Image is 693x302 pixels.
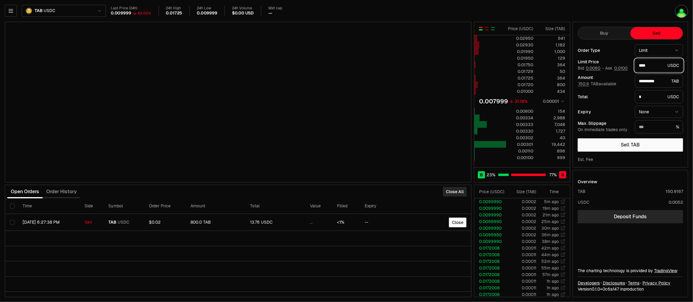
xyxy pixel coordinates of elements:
div: 0.02950 [506,35,533,41]
div: Last Price (24h) [111,6,151,11]
td: 0.0002 [509,205,537,212]
time: 44m ago [541,252,559,257]
div: ... [310,220,327,225]
div: 0.00110 [506,148,533,154]
button: 0.0100 [614,66,628,71]
td: 0.00011 [509,251,537,258]
div: 0.01729 [506,68,533,74]
td: 0.0172008 [474,251,509,258]
td: 0.00011 [509,245,537,251]
div: Max. Slippage [578,121,630,125]
div: 1,000 [538,49,565,55]
td: 0.0002 [509,238,537,245]
th: Filled [332,198,360,214]
td: 0.0002 [509,198,537,205]
div: 0.009999 [197,11,217,16]
div: Amount [578,75,630,80]
td: 0.0099990 [474,218,509,225]
td: -- [360,214,414,231]
div: % [635,120,683,134]
div: 31.18% [515,98,527,104]
div: 40 [538,135,565,141]
button: Buy [578,27,630,39]
button: 0.0060 [585,66,601,71]
div: Mkt cap [268,6,282,11]
th: Expiry [360,198,414,214]
time: 42m ago [541,245,559,251]
th: Value [305,198,332,214]
div: 0.01990 [506,49,533,55]
div: Total [578,95,630,99]
div: Price ( USDC ) [506,26,533,32]
div: 0.01950 [506,55,533,61]
span: 77 % [549,172,557,178]
div: 24h High [166,6,182,11]
div: $0.00 USD [232,11,254,16]
button: Sell [630,27,683,39]
div: 0.00100 [506,155,533,161]
time: 1h ago [546,285,559,291]
div: 364 [538,62,565,68]
time: 5m ago [544,199,559,204]
span: 0c6a147ce076fad793407a29af78efb4487d8be7 [602,286,619,292]
span: USDC [44,8,55,14]
th: Amount [186,198,246,214]
a: Disclosures [603,280,625,286]
iframe: Financial Chart [5,22,471,182]
div: 154 [538,108,565,114]
div: 24h Low [197,6,217,11]
div: TAB [635,74,683,88]
div: 896 [538,148,565,154]
div: 0.0052 [669,199,683,205]
span: S [561,172,564,178]
div: 0.00302 [506,135,533,141]
button: Show Buy Orders Only [490,26,495,31]
div: 434 [538,88,565,94]
button: Open Orders [7,186,43,198]
div: 800 [538,82,565,88]
span: Bid - [578,66,604,71]
td: 0.0172008 [474,278,509,285]
time: 19m ago [543,206,559,211]
div: 0.009999 [111,11,131,16]
td: 0.0172008 [474,245,509,251]
div: 0.01725 [166,11,182,16]
td: 0.00011 [509,265,537,271]
time: 36m ago [541,232,559,238]
div: 0.00334 [506,115,533,121]
th: Symbol [104,198,144,214]
a: TradingView [654,268,677,273]
div: 24h Volume [232,6,254,11]
time: 38m ago [542,239,559,244]
td: 0.0002 [509,212,537,218]
div: Size ( TAB ) [538,26,565,32]
img: 123 [676,5,688,17]
td: 0.00011 [509,291,537,298]
time: 57m ago [542,272,559,277]
span: $0.02 [149,219,161,225]
td: 0.0002 [509,231,537,238]
div: On immediate trades only [578,127,630,133]
span: B [480,172,483,178]
td: 0.0172008 [474,285,509,291]
div: Version 0.1.0 + in production [578,286,683,292]
div: Expiry [578,110,630,114]
time: 1h ago [546,278,559,284]
span: TAB [108,220,116,225]
div: 150.9167 [666,188,683,194]
td: 0.00011 [509,271,537,278]
time: 25m ago [541,219,559,224]
div: 800.0 TAB [190,220,241,225]
td: 0.0099990 [474,238,509,245]
span: USDC [118,220,129,225]
div: Size ( TAB ) [513,189,536,195]
div: USDC [635,90,683,103]
td: 0.0099990 [474,225,509,231]
div: 641 [538,35,565,41]
div: Price ( USDC ) [479,189,508,195]
span: Ask [605,66,628,71]
span: 23 % [487,172,496,178]
button: Select all [10,204,15,209]
td: 0.0099990 [474,231,509,238]
th: Time [18,198,79,214]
